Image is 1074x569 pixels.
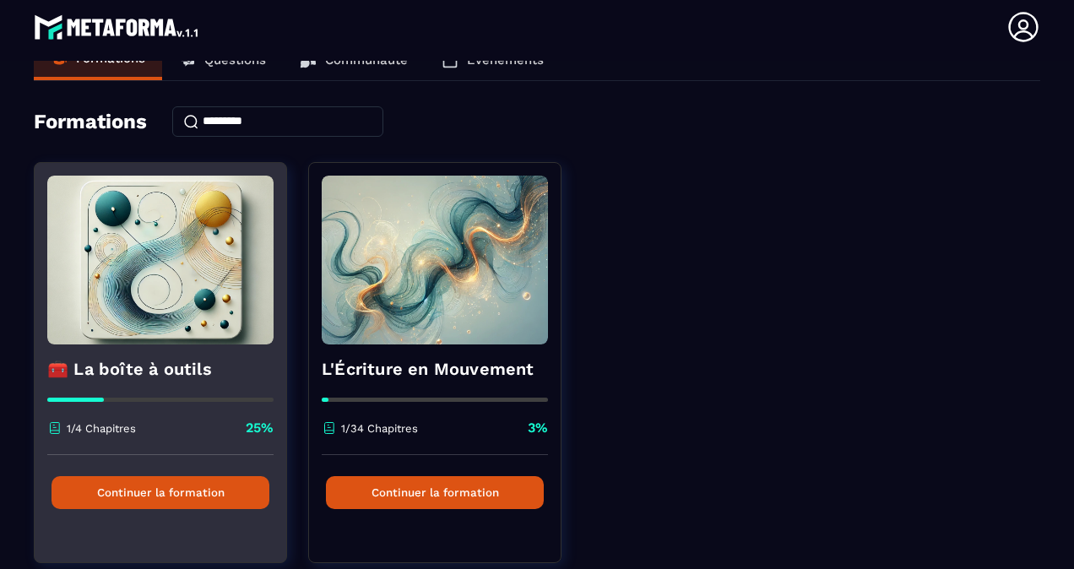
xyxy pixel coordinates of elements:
[67,422,136,435] p: 1/4 Chapitres
[246,419,274,437] p: 25%
[326,476,544,509] button: Continuer la formation
[47,357,274,381] h4: 🧰 La boîte à outils
[341,422,418,435] p: 1/34 Chapitres
[34,10,201,44] img: logo
[322,357,548,381] h4: L'Écriture en Mouvement
[34,110,147,133] h4: Formations
[322,176,548,344] img: formation-background
[47,176,274,344] img: formation-background
[528,419,548,437] p: 3%
[52,476,269,509] button: Continuer la formation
